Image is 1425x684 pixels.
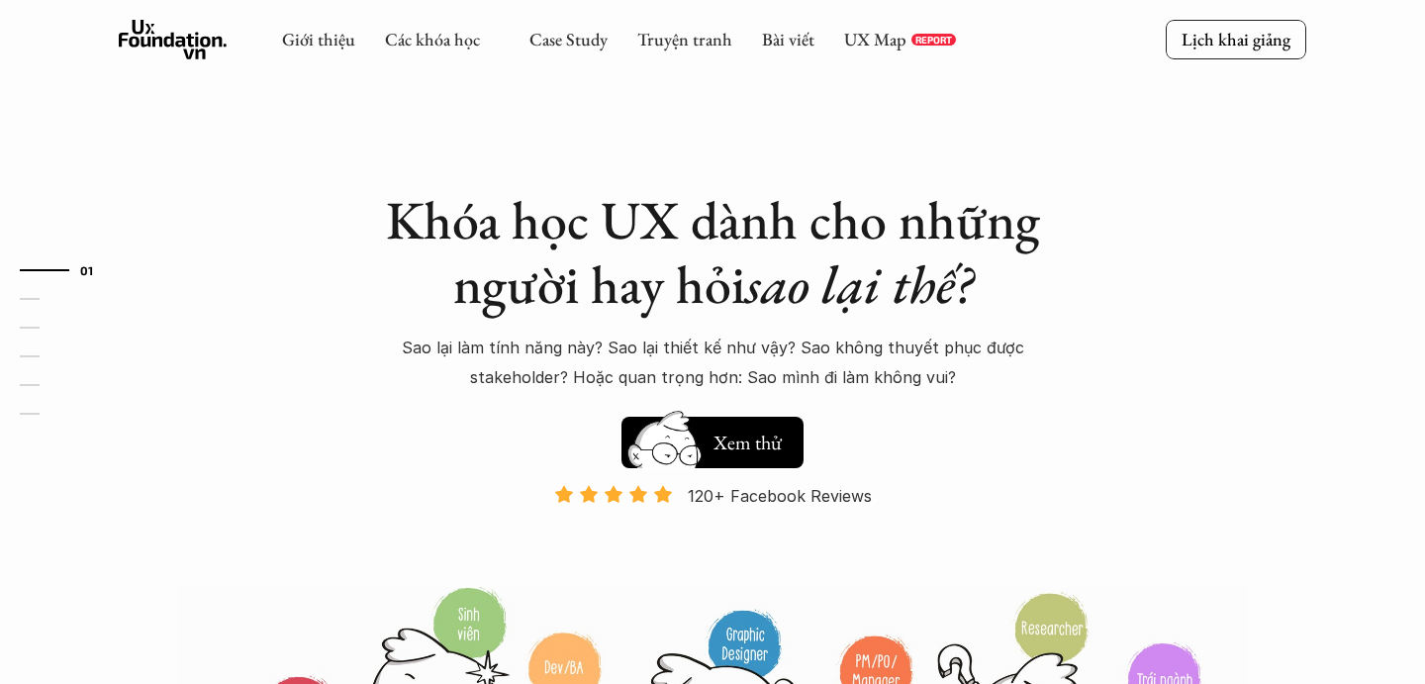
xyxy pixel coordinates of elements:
[366,188,1059,317] h1: Khóa học UX dành cho những người hay hỏi
[745,249,973,319] em: sao lại thế?
[1182,28,1290,50] p: Lịch khai giảng
[688,481,872,511] p: 120+ Facebook Reviews
[621,407,804,468] a: Xem thử
[20,258,114,282] a: 01
[762,28,814,50] a: Bài viết
[711,429,784,456] h5: Xem thử
[536,484,889,584] a: 120+ Facebook Reviews
[80,263,94,277] strong: 01
[915,34,952,46] p: REPORT
[385,28,480,50] a: Các khóa học
[637,28,732,50] a: Truyện tranh
[911,34,956,46] a: REPORT
[529,28,608,50] a: Case Study
[366,333,1059,393] p: Sao lại làm tính năng này? Sao lại thiết kế như vậy? Sao không thuyết phục được stakeholder? Hoặc...
[844,28,906,50] a: UX Map
[1166,20,1306,58] a: Lịch khai giảng
[282,28,355,50] a: Giới thiệu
